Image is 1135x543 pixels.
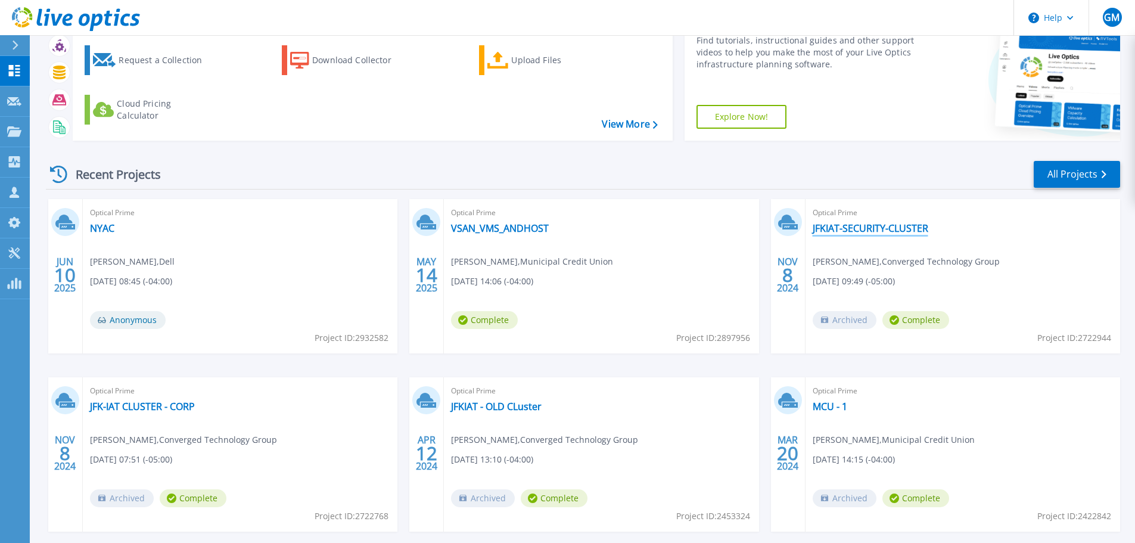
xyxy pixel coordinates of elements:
span: Archived [90,489,154,507]
span: Optical Prime [813,384,1113,398]
div: NOV 2024 [54,432,76,475]
div: Upload Files [511,48,607,72]
span: 14 [416,270,437,280]
span: Project ID: 2722944 [1037,331,1111,345]
span: Optical Prime [451,384,751,398]
span: [PERSON_NAME] , Converged Technology Group [813,255,1000,268]
a: JFKIAT-SECURITY-CLUSTER [813,222,928,234]
span: Project ID: 2897956 [676,331,750,345]
span: Archived [813,311,876,329]
span: Project ID: 2422842 [1037,510,1111,523]
div: NOV 2024 [776,253,799,297]
span: Complete [160,489,226,507]
div: Download Collector [312,48,408,72]
span: 8 [60,448,70,458]
span: 10 [54,270,76,280]
a: VSAN_VMS_ANDHOST [451,222,549,234]
span: [PERSON_NAME] , Converged Technology Group [90,433,277,446]
span: Optical Prime [813,206,1113,219]
span: Complete [451,311,518,329]
div: APR 2024 [415,432,438,475]
span: [DATE] 07:51 (-05:00) [90,453,172,466]
div: Cloud Pricing Calculator [117,98,212,122]
a: JFK-IAT CLUSTER - CORP [90,401,195,412]
span: [DATE] 14:06 (-04:00) [451,275,533,288]
span: [DATE] 09:49 (-05:00) [813,275,895,288]
span: [DATE] 13:10 (-04:00) [451,453,533,466]
span: Project ID: 2932582 [315,331,388,345]
a: Upload Files [479,45,612,75]
span: [PERSON_NAME] , Converged Technology Group [451,433,638,446]
a: Download Collector [282,45,415,75]
div: MAY 2025 [415,253,438,297]
a: Explore Now! [696,105,787,129]
a: Cloud Pricing Calculator [85,95,217,125]
span: Project ID: 2453324 [676,510,750,523]
span: [PERSON_NAME] , Municipal Credit Union [451,255,613,268]
span: GM [1104,13,1120,22]
a: JFKIAT - OLD CLuster [451,401,542,412]
a: View More [602,119,657,130]
span: Complete [521,489,587,507]
span: Anonymous [90,311,166,329]
span: Project ID: 2722768 [315,510,388,523]
span: Optical Prime [90,206,390,219]
span: 20 [777,448,798,458]
span: [DATE] 14:15 (-04:00) [813,453,895,466]
span: [PERSON_NAME] , Municipal Credit Union [813,433,975,446]
div: Request a Collection [119,48,214,72]
a: NYAC [90,222,114,234]
span: Complete [882,311,949,329]
div: MAR 2024 [776,432,799,475]
span: Archived [813,489,876,507]
div: Find tutorials, instructional guides and other support videos to help you make the most of your L... [696,35,919,70]
span: Optical Prime [451,206,751,219]
div: Recent Projects [46,160,177,189]
a: Request a Collection [85,45,217,75]
a: MCU - 1 [813,401,847,412]
span: Archived [451,489,515,507]
span: 8 [782,270,793,280]
a: All Projects [1034,161,1120,188]
span: Complete [882,489,949,507]
span: [PERSON_NAME] , Dell [90,255,175,268]
span: [DATE] 08:45 (-04:00) [90,275,172,288]
span: 12 [416,448,437,458]
div: JUN 2025 [54,253,76,297]
span: Optical Prime [90,384,390,398]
